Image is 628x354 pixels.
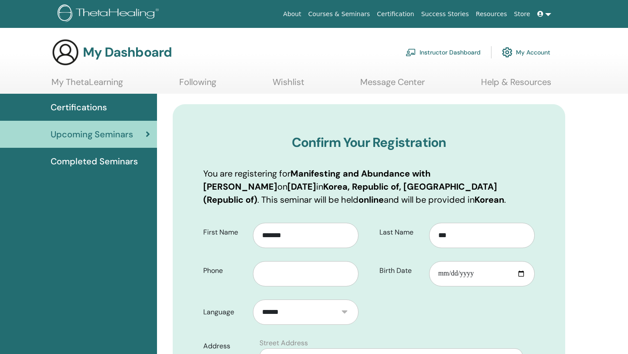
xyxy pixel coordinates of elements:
a: My Account [502,43,550,62]
b: Manifesting and Abundance with [PERSON_NAME] [203,168,430,192]
a: Store [511,6,534,22]
b: Korea, Republic of, [GEOGRAPHIC_DATA] (Republic of) [203,181,497,205]
b: online [358,194,384,205]
h3: My Dashboard [83,44,172,60]
span: Certifications [51,101,107,114]
b: [DATE] [287,181,316,192]
img: logo.png [58,4,162,24]
a: Success Stories [418,6,472,22]
a: Help & Resources [481,77,551,94]
a: My ThetaLearning [51,77,123,94]
a: Message Center [360,77,425,94]
img: cog.svg [502,45,512,60]
label: Phone [197,262,253,279]
img: generic-user-icon.jpg [51,38,79,66]
a: Instructor Dashboard [406,43,481,62]
span: Upcoming Seminars [51,128,133,141]
a: Following [179,77,216,94]
label: Language [197,304,253,320]
label: Street Address [259,338,308,348]
a: Certification [373,6,417,22]
a: Wishlist [273,77,304,94]
a: Resources [472,6,511,22]
h3: Confirm Your Registration [203,135,535,150]
b: Korean [474,194,504,205]
span: Completed Seminars [51,155,138,168]
label: Birth Date [373,262,429,279]
a: Courses & Seminars [305,6,374,22]
label: Last Name [373,224,429,241]
a: About [280,6,304,22]
img: chalkboard-teacher.svg [406,48,416,56]
label: First Name [197,224,253,241]
p: You are registering for on in . This seminar will be held and will be provided in . [203,167,535,206]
